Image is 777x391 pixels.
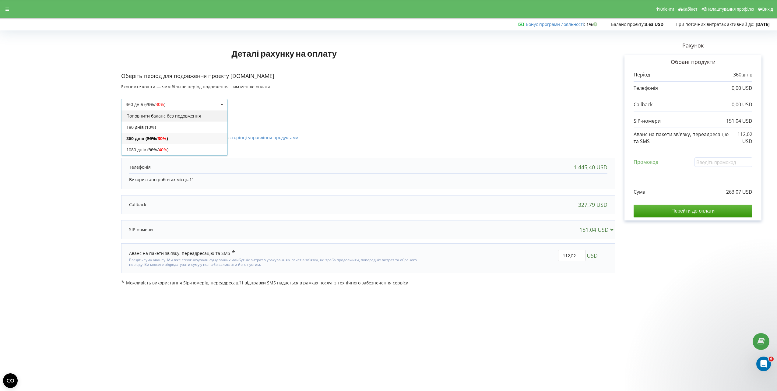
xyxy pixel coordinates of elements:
div: 360 днів ( / ) [121,133,227,144]
p: 151,04 USD [726,118,752,125]
input: Перейти до оплати [634,205,752,217]
input: Введіть промокод [694,157,752,167]
iframe: Intercom live chat [756,357,771,371]
p: 263,07 USD [726,188,752,195]
span: Вихід [762,7,773,12]
p: Можливість використання Sip-номерів, переадресації і відправки SMS надається в рамках послуг з те... [121,279,616,286]
p: Сума [634,188,645,195]
span: USD [587,250,598,261]
span: 30% [158,136,167,141]
p: Промокод [634,159,658,166]
p: Телефонія [129,164,151,170]
s: 20% [146,101,154,107]
div: 151,04 USD [579,227,616,233]
span: При поточних витратах активний до: [676,21,754,27]
div: 327,79 USD [578,202,607,208]
p: Обрані продукти [634,58,752,66]
div: Аванс на пакети зв'язку, переадресацію та SMS [129,250,235,256]
div: Введіть суму авансу. Ми вже спрогнозували суму ваших майбутніх витрат з урахуванням пакетів зв'яз... [129,256,419,267]
span: Баланс проєкту: [611,21,645,27]
p: Телефонія [634,85,658,92]
strong: [DATE] [756,21,770,27]
p: Рахунок [615,42,771,50]
strong: 1% [586,21,599,27]
p: Оберіть період для подовження проєкту [DOMAIN_NAME] [121,72,616,80]
span: 30% [156,101,164,107]
s: 30% [149,147,157,153]
div: 1080 днів ( / ) [121,144,227,155]
div: 180 днів (10%) [121,122,227,133]
p: SIP-номери [129,227,153,233]
h1: Деталі рахунку на оплату [121,39,448,68]
p: Аванс на пакети зв'язку, переадресацію та SMS [634,131,730,145]
a: сторінці управління продуктами. [230,135,300,140]
div: 1 445,40 USD [574,164,607,170]
p: SIP-номери [634,118,661,125]
p: 0,00 USD [732,101,752,108]
span: Кабінет [683,7,698,12]
p: 112,02 USD [730,131,752,145]
span: 11 [189,177,194,182]
div: Поповнити баланс без подовження [121,110,227,122]
p: Callback [129,202,146,208]
p: Період [634,71,650,78]
p: Активовані продукти [121,117,616,125]
button: Open CMP widget [3,373,18,388]
span: Налаштування профілю [706,7,754,12]
s: 20% [147,136,156,141]
p: Використано робочих місць: [129,177,608,183]
span: : [526,21,585,27]
div: 360 днів ( / ) [126,102,165,107]
span: Клієнти [659,7,674,12]
strong: 3,63 USD [645,21,663,27]
a: Бонус програми лояльності [526,21,584,27]
p: 0,00 USD [732,85,752,92]
p: Callback [634,101,652,108]
span: Економте кошти — чим більше період подовження, тим менше оплата! [121,84,272,90]
span: 40% [159,147,167,153]
span: 6 [769,357,774,361]
p: 360 днів [733,71,752,78]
